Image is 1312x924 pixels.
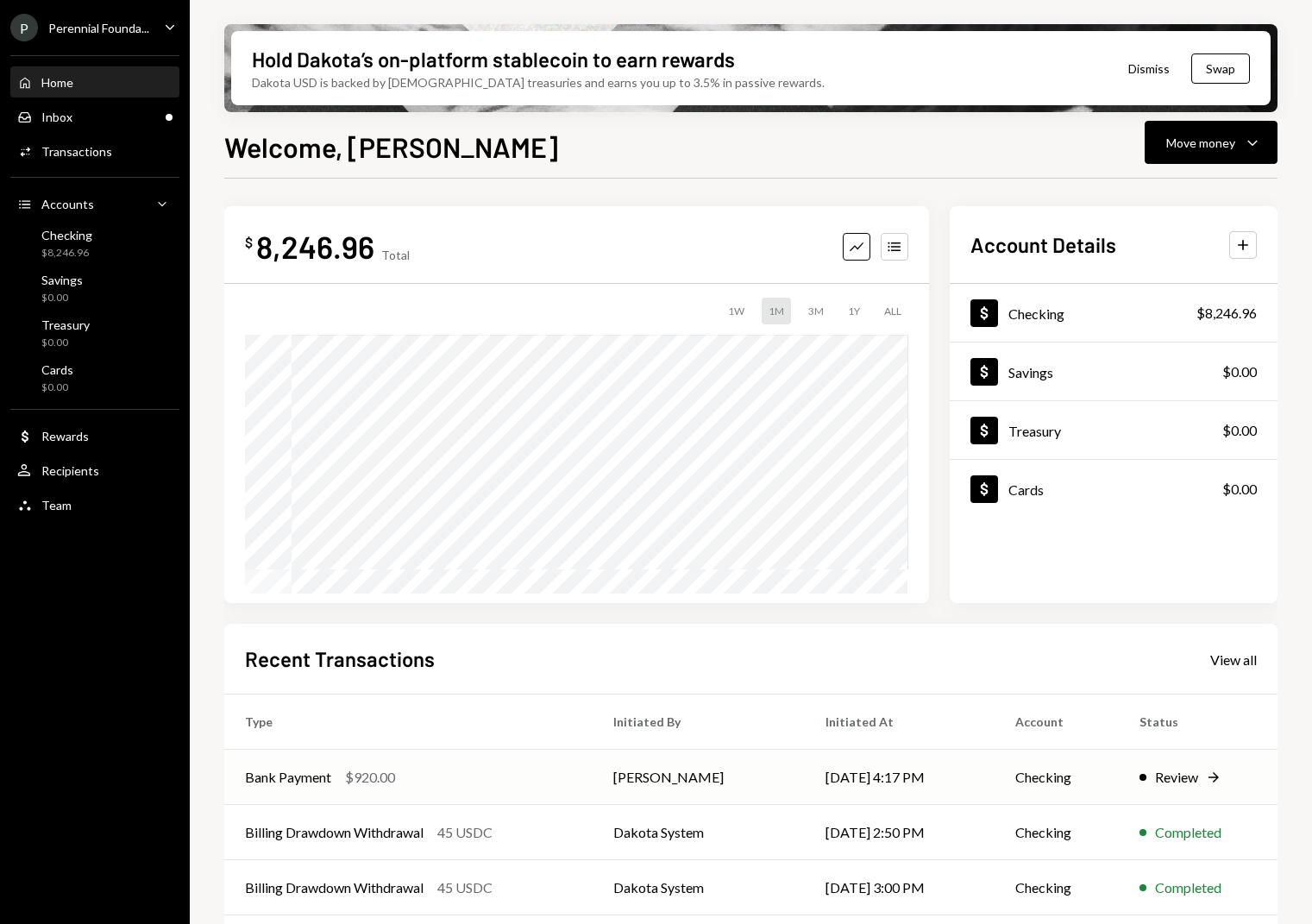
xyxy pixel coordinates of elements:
td: Checking [995,750,1119,805]
div: Accounts [41,197,94,211]
div: Savings [1008,364,1053,380]
div: Treasury [1008,423,1061,439]
a: Checking$8,246.96 [950,284,1277,342]
button: Swap [1191,53,1250,84]
div: Treasury [41,317,90,332]
div: Home [41,75,73,90]
th: Initiated At [805,695,995,750]
div: 1M [762,298,791,324]
a: Recipients [10,455,179,486]
div: 3M [801,298,831,324]
td: [DATE] 2:50 PM [805,805,995,860]
th: Account [995,695,1119,750]
div: View all [1210,651,1257,669]
td: [PERSON_NAME] [593,750,805,805]
td: Checking [995,860,1119,915]
div: $920.00 [345,767,395,788]
div: $0.00 [41,380,73,395]
div: 1W [721,298,751,324]
div: Billing Drawdown Withdrawal [245,877,424,898]
a: Accounts [10,188,179,219]
div: $8,246.96 [41,246,92,261]
div: $0.00 [41,336,90,350]
div: ALL [877,298,908,324]
div: Checking [1008,305,1064,322]
button: Dismiss [1107,48,1191,89]
div: Hold Dakota’s on-platform stablecoin to earn rewards [252,45,735,73]
div: $0.00 [1222,479,1257,500]
div: Rewards [41,429,89,443]
a: Cards$0.00 [950,460,1277,518]
div: Dakota USD is backed by [DEMOGRAPHIC_DATA] treasuries and earns you up to 3.5% in passive rewards. [252,73,825,91]
div: 1Y [841,298,867,324]
div: Completed [1155,877,1221,898]
a: Rewards [10,420,179,451]
div: Savings [41,273,83,287]
a: Inbox [10,101,179,132]
div: Cards [1008,481,1044,498]
a: Cards$0.00 [10,357,179,399]
div: Review [1155,767,1198,788]
div: P [10,14,38,41]
div: 45 USDC [437,822,493,843]
th: Type [224,695,593,750]
a: Savings$0.00 [10,267,179,309]
div: $0.00 [1222,361,1257,382]
div: Transactions [41,144,112,159]
div: $ [245,234,253,251]
a: Treasury$0.00 [10,312,179,354]
a: Home [10,66,179,97]
a: Savings$0.00 [950,343,1277,400]
a: Team [10,489,179,520]
div: Billing Drawdown Withdrawal [245,822,424,843]
td: Checking [995,805,1119,860]
a: View all [1210,650,1257,669]
div: 45 USDC [437,877,493,898]
a: Treasury$0.00 [950,401,1277,459]
td: Dakota System [593,860,805,915]
th: Initiated By [593,695,805,750]
div: $8,246.96 [1196,303,1257,324]
div: Bank Payment [245,767,331,788]
div: Move money [1166,134,1235,152]
div: Completed [1155,822,1221,843]
div: 8,246.96 [256,227,374,266]
h1: Welcome, [PERSON_NAME] [224,129,558,164]
div: Inbox [41,110,72,124]
div: Recipients [41,463,99,478]
div: Team [41,498,72,512]
div: Cards [41,362,73,377]
button: Move money [1145,121,1277,164]
div: Total [381,248,410,262]
td: Dakota System [593,805,805,860]
th: Status [1119,695,1277,750]
td: [DATE] 3:00 PM [805,860,995,915]
div: $0.00 [1222,420,1257,441]
h2: Recent Transactions [245,644,435,673]
div: $0.00 [41,291,83,305]
div: Perennial Founda... [48,21,149,35]
td: [DATE] 4:17 PM [805,750,995,805]
a: Transactions [10,135,179,167]
a: Checking$8,246.96 [10,223,179,264]
div: Checking [41,228,92,242]
h2: Account Details [970,230,1116,259]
